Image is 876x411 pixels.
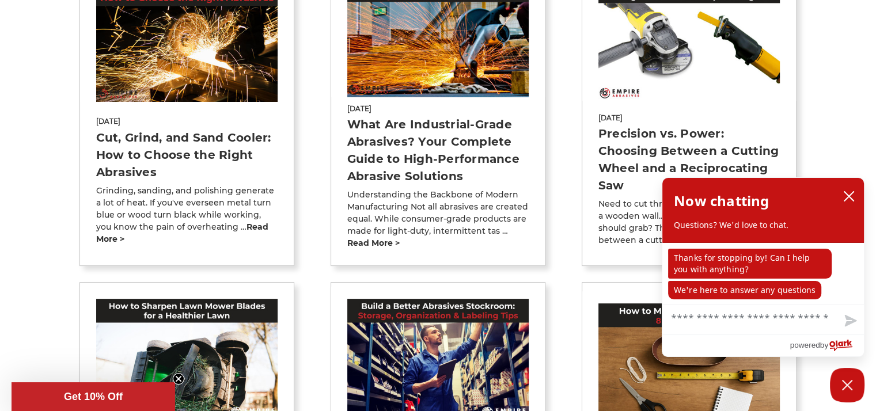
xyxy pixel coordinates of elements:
[830,368,864,402] button: Close Chatbox
[96,116,278,127] span: [DATE]
[662,243,864,304] div: chat
[790,338,820,352] span: powered
[598,113,780,123] span: [DATE]
[790,335,864,356] a: Powered by Olark
[674,219,852,231] p: Questions? We'd love to chat.
[96,185,278,245] p: Grinding, sanding, and polishing generate a lot of heat. If you've everseen metal turn blue or wo...
[64,391,123,402] span: Get 10% Off
[173,373,184,385] button: Close teaser
[598,198,780,246] p: Need to cut through rebar, sheet metal, or a wooden wall…but not sure which tool you should grab?...
[820,338,828,352] span: by
[674,189,769,212] h2: Now chatting
[96,131,271,179] a: Cut, Grind, and Sand Cooler: How to Choose the Right Abrasives
[835,308,864,334] button: Send message
[347,238,400,248] a: read more >
[347,117,519,183] a: What Are Industrial-Grade Abrasives? Your Complete Guide to High-Performance Abrasive Solutions
[347,189,529,249] p: Understanding the Backbone of Modern Manufacturing Not all abrasives are created equal. While con...
[662,177,864,357] div: olark chatbox
[12,382,175,411] div: Get 10% OffClose teaser
[668,249,832,279] p: Thanks for stopping by! Can I help you with anything?
[668,281,821,299] p: We're here to answer any questions
[347,104,529,114] span: [DATE]
[598,127,779,192] a: Precision vs. Power: Choosing Between a Cutting Wheel and a Reciprocating Saw
[840,188,858,205] button: close chatbox
[96,222,268,244] a: read more >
